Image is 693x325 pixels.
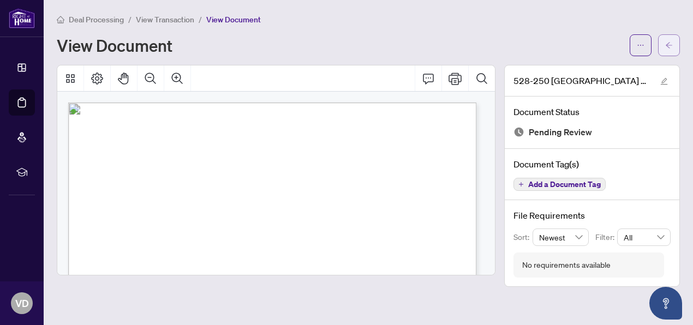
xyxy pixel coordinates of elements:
h4: File Requirements [513,209,671,222]
h4: Document Tag(s) [513,158,671,171]
span: View Document [206,15,261,25]
span: Pending Review [529,125,592,140]
h4: Document Status [513,105,671,118]
span: arrow-left [665,41,673,49]
img: Document Status [513,127,524,137]
span: VD [15,296,29,311]
span: plus [518,182,524,187]
div: No requirements available [522,259,611,271]
p: Sort: [513,231,533,243]
span: edit [660,77,668,85]
span: 528-250 [GEOGRAPHIC_DATA] W [GEOGRAPHIC_DATA] 248 - Entry_Access to Property Tenant Acknowledgeme... [513,74,650,87]
button: Add a Document Tag [513,178,606,191]
h1: View Document [57,37,172,54]
li: / [128,13,132,26]
span: View Transaction [136,15,194,25]
p: Filter: [595,231,617,243]
li: / [199,13,202,26]
img: logo [9,8,35,28]
button: Open asap [649,287,682,320]
span: Newest [539,229,583,245]
span: Add a Document Tag [528,180,601,188]
span: Deal Processing [69,15,124,25]
span: All [624,229,664,245]
span: home [57,16,64,23]
span: ellipsis [637,41,644,49]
